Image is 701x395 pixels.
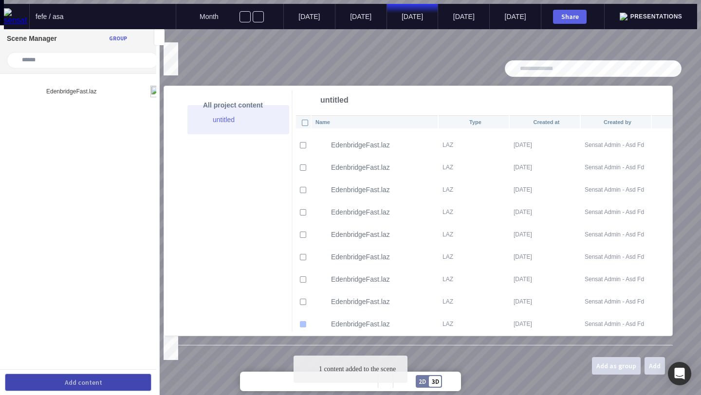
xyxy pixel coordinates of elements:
[557,13,582,20] div: Share
[553,10,587,24] button: Share
[510,313,580,335] td: [DATE]
[620,13,627,20] img: presentation.svg
[581,269,651,290] td: Sensat Admin - Asd Fd
[510,115,580,128] th: Created at
[203,99,287,111] p: All project content
[510,201,580,223] td: [DATE]
[581,134,651,156] td: Sensat Admin - Asd Fd
[331,275,390,283] p: EdenbridgeFast.laz
[649,362,661,369] div: Add
[581,201,651,223] td: Sensat Admin - Asd Fd
[439,313,509,335] td: LAZ
[331,208,390,216] p: EdenbridgeFast.laz
[439,224,509,245] td: LAZ
[439,179,509,200] td: LAZ
[335,4,387,29] mapp-timeline-period: [DATE]
[581,157,651,178] td: Sensat Admin - Asd Fd
[630,13,683,20] span: Presentations
[36,13,64,20] span: fefe / asa
[510,179,580,200] td: [DATE]
[581,115,651,128] th: Created by
[439,134,509,156] td: LAZ
[439,115,509,128] th: Type
[592,357,641,375] button: Add as group
[200,13,219,20] span: Month
[581,179,651,200] td: Sensat Admin - Asd Fd
[213,114,287,126] p: untitled
[510,157,580,178] td: [DATE]
[320,96,349,104] span: untitled
[439,201,509,223] td: LAZ
[510,134,580,156] td: [DATE]
[581,313,651,335] td: Sensat Admin - Asd Fd
[331,163,390,171] p: EdenbridgeFast.laz
[596,362,636,369] div: Add as group
[439,157,509,178] td: LAZ
[4,8,29,25] img: sensat
[581,224,651,245] td: Sensat Admin - Asd Fd
[438,4,489,29] mapp-timeline-period: [DATE]
[439,269,509,290] td: LAZ
[581,291,651,312] td: Sensat Admin - Asd Fd
[331,231,390,238] p: EdenbridgeFast.laz
[331,186,390,194] p: EdenbridgeFast.laz
[668,362,691,385] div: Open Intercom Messenger
[581,246,651,268] td: Sensat Admin - Asd Fd
[387,4,438,29] mapp-timeline-period: [DATE]
[439,291,509,312] td: LAZ
[645,357,665,375] button: Add
[312,115,438,128] th: Name
[331,253,390,261] p: EdenbridgeFast.laz
[283,4,335,29] mapp-timeline-period: [DATE]
[489,4,541,29] mapp-timeline-period: [DATE]
[510,246,580,268] td: [DATE]
[510,224,580,245] td: [DATE]
[439,246,509,268] td: LAZ
[331,320,390,328] p: EdenbridgeFast.laz
[319,363,396,375] div: 1 content added to the scene
[331,298,390,305] p: EdenbridgeFast.laz
[510,291,580,312] td: [DATE]
[510,269,580,290] td: [DATE]
[331,141,390,149] p: EdenbridgeFast.laz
